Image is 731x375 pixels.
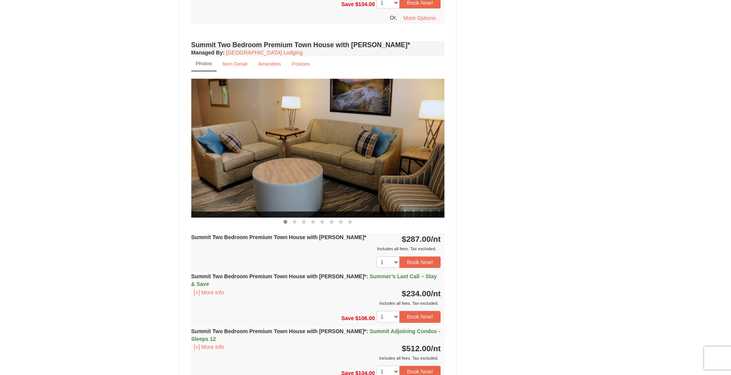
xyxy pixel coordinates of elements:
a: Policies [287,56,315,71]
span: Save [341,315,354,321]
small: Photos [196,61,212,66]
small: Item Detail [222,61,247,67]
strong: $287.00 [402,235,441,243]
strong: Summit Two Bedroom Premium Town House with [PERSON_NAME]* [191,328,440,342]
span: /nt [431,344,441,353]
h4: Summit Two Bedroom Premium Town House with [PERSON_NAME]* [191,41,445,49]
span: Managed By [191,50,223,56]
div: Includes all fees. Tax excluded. [191,354,441,362]
img: 18876286-226-9b0437ff.png [191,79,445,217]
span: Summit Adjoining Condos - Sleeps 12 [191,328,440,342]
span: Save [341,1,354,7]
span: Or, [390,15,397,21]
button: Book Now! [399,311,441,322]
span: : [366,328,368,334]
span: $104.00 [355,1,375,7]
a: Amenities [253,56,286,71]
strong: Summit Two Bedroom Premium Town House with [PERSON_NAME]* [191,273,437,287]
span: /nt [431,289,441,298]
span: $234.00 [402,289,431,298]
button: Book Now! [399,256,441,268]
strong: : [191,50,225,56]
button: [+] More Info [191,343,227,351]
span: : [366,273,368,279]
small: Amenities [258,61,281,67]
div: Includes all fees. Tax excluded. [191,245,441,253]
a: Photos [191,56,217,71]
button: [+] More Info [191,288,227,297]
a: [GEOGRAPHIC_DATA] Lodging [226,50,303,56]
strong: Summit Two Bedroom Premium Town House with [PERSON_NAME]* [191,234,366,240]
a: Item Detail [217,56,252,71]
span: $512.00 [402,344,431,353]
div: Includes all fees. Tax excluded. [191,299,441,307]
small: Policies [292,61,310,67]
span: $106.00 [355,315,375,321]
button: More Options [398,12,441,24]
span: /nt [431,235,441,243]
